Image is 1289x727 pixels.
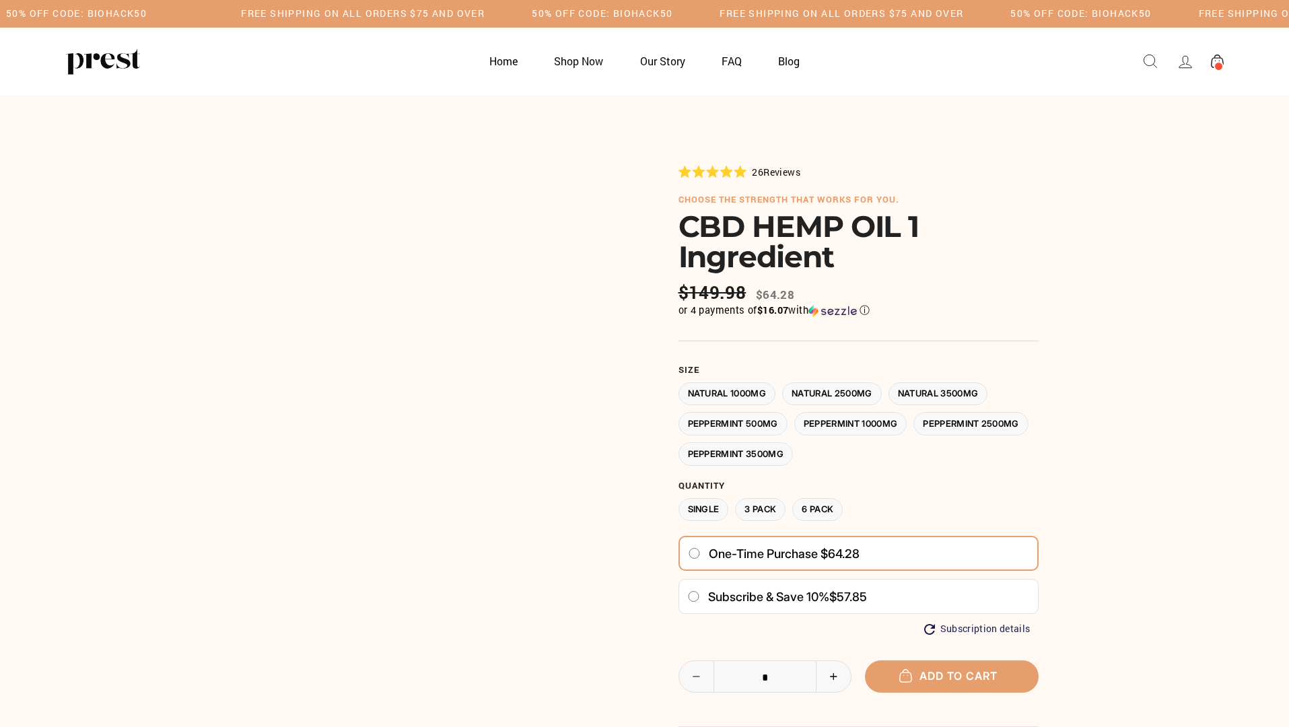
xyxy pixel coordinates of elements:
[678,304,1039,317] div: or 4 payments of$16.07withSezzle Click to learn more about Sezzle
[752,166,763,178] span: 26
[678,211,1039,272] h1: CBD HEMP OIL 1 Ingredient
[678,164,800,179] div: 26Reviews
[761,48,816,74] a: Blog
[865,660,1039,692] button: Add to cart
[792,498,843,522] label: 6 Pack
[757,304,788,316] span: $16.07
[66,48,140,75] img: PREST ORGANICS
[782,382,882,406] label: Natural 2500MG
[794,412,907,436] label: Peppermint 1000MG
[913,412,1029,436] label: Peppermint 2500MG
[708,590,829,604] span: Subscribe & save 10%
[940,623,1031,635] span: Subscription details
[808,305,857,317] img: Sezzle
[756,287,794,302] span: $64.28
[679,661,714,692] button: Reduce item quantity by one
[720,8,963,20] h5: Free Shipping on all orders $75 and over
[532,8,672,20] h5: 50% OFF CODE: BIOHACK50
[678,365,1039,376] label: Size
[1010,8,1151,20] h5: 50% OFF CODE: BIOHACK50
[6,8,147,20] h5: 50% OFF CODE: BIOHACK50
[679,661,851,693] input: quantity
[678,442,794,466] label: Peppermint 3500MG
[678,304,1039,317] div: or 4 payments of with
[678,481,1039,491] label: Quantity
[763,166,800,178] span: Reviews
[735,498,786,522] label: 3 Pack
[473,48,817,74] ul: Primary
[623,48,702,74] a: Our Story
[705,48,759,74] a: FAQ
[241,8,485,20] h5: Free Shipping on all orders $75 and over
[688,548,701,559] input: One-time purchase $64.28
[678,498,729,522] label: Single
[829,590,867,604] span: $57.85
[924,623,1031,635] button: Subscription details
[678,282,750,303] span: $149.98
[816,661,851,692] button: Increase item quantity by one
[537,48,620,74] a: Shop Now
[906,669,998,683] span: Add to cart
[678,412,788,436] label: Peppermint 500MG
[678,382,776,406] label: Natural 1000MG
[889,382,988,406] label: Natural 3500MG
[709,547,860,561] span: One-time purchase $64.28
[473,48,534,74] a: Home
[678,195,1039,205] h6: choose the strength that works for you.
[687,591,700,602] input: Subscribe & save 10%$57.85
